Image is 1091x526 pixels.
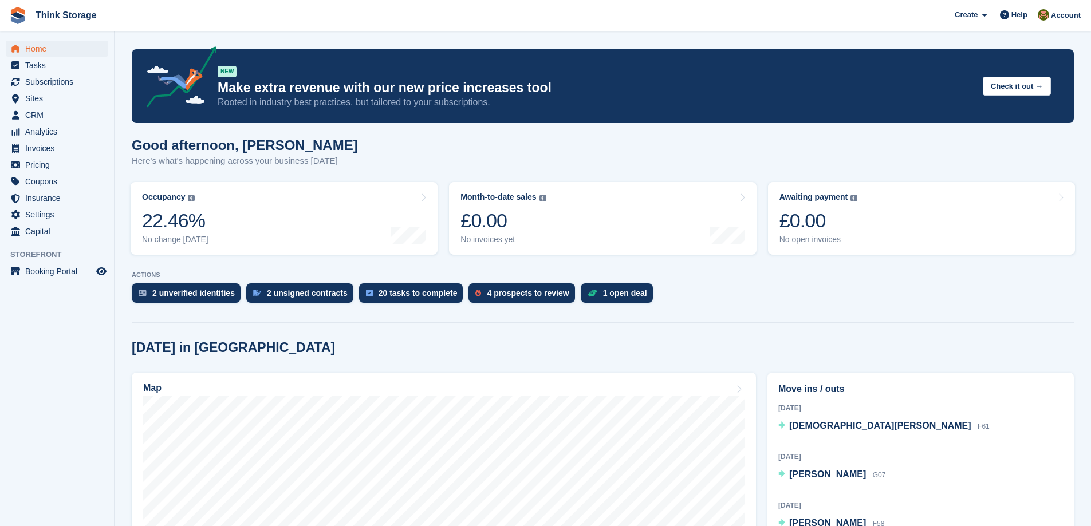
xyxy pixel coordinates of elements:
a: menu [6,74,108,90]
span: Booking Portal [25,263,94,279]
a: Awaiting payment £0.00 No open invoices [768,182,1075,255]
a: 4 prospects to review [468,283,580,309]
div: £0.00 [779,209,858,232]
h2: Map [143,383,162,393]
a: Think Storage [31,6,101,25]
img: icon-info-grey-7440780725fd019a000dd9b08b2336e03edf1995a4989e88bcd33f0948082b44.svg [850,195,857,201]
a: [DEMOGRAPHIC_DATA][PERSON_NAME] F61 [778,419,990,434]
p: Rooted in industry best practices, but tailored to your subscriptions. [218,96,974,109]
div: 2 unsigned contracts [267,288,348,298]
h2: [DATE] in [GEOGRAPHIC_DATA] [132,340,335,355]
span: Storefront [10,249,114,260]
p: Make extra revenue with our new price increases tool [218,80,974,96]
a: Preview store [94,264,108,278]
img: task-75834270c22a3079a89374b754ae025e5fb1db73e45f91037f5363f120a921f8.svg [366,290,373,296]
a: menu [6,263,108,279]
a: [PERSON_NAME] G07 [778,468,885,483]
img: contract_signature_icon-13c848040528278c33f63329250d36e43548de30e8caae1d1a13099fd9432cc5.svg [253,290,261,296]
a: menu [6,157,108,173]
span: Insurance [25,190,94,206]
div: No invoices yet [460,235,546,244]
button: Check it out → [983,77,1051,96]
a: menu [6,173,108,189]
a: menu [6,124,108,140]
img: icon-info-grey-7440780725fd019a000dd9b08b2336e03edf1995a4989e88bcd33f0948082b44.svg [188,195,195,201]
span: Capital [25,223,94,239]
span: Create [955,9,978,21]
span: Account [1051,10,1081,21]
div: [DATE] [778,500,1063,511]
img: stora-icon-8386f47178a22dfd0bd8f6a31ec36ba5ce8667c1dd55bd0f319d3a0aa187defe.svg [9,7,26,24]
p: ACTIONS [132,271,1074,279]
span: Analytics [25,124,94,140]
a: 2 unverified identities [132,283,246,309]
a: menu [6,190,108,206]
div: 4 prospects to review [487,288,569,298]
a: menu [6,207,108,223]
span: Subscriptions [25,74,94,90]
img: deal-1b604bf984904fb50ccaf53a9ad4b4a5d6e5aea283cecdc64d6e3604feb123c2.svg [588,289,597,297]
div: 2 unverified identities [152,288,235,298]
span: Pricing [25,157,94,173]
img: verify_identity-adf6edd0f0f0b5bbfe63781bf79b02c33cf7c696d77639b501bdc392416b5a36.svg [139,290,147,296]
h2: Move ins / outs [778,382,1063,396]
span: Sites [25,90,94,106]
a: 1 open deal [581,283,659,309]
div: [DATE] [778,403,1063,413]
span: Home [25,41,94,57]
img: prospect-51fa495bee0391a8d652442698ab0144808aea92771e9ea1ae160a38d050c398.svg [475,290,481,296]
div: Month-to-date sales [460,192,536,202]
div: 22.46% [142,209,208,232]
a: 2 unsigned contracts [246,283,359,309]
a: menu [6,140,108,156]
span: Settings [25,207,94,223]
a: menu [6,223,108,239]
img: Gavin Mackie [1038,9,1049,21]
div: 20 tasks to complete [379,288,458,298]
span: Coupons [25,173,94,189]
img: price-adjustments-announcement-icon-8257ccfd72463d97f412b2fc003d46551f7dbcb40ab6d574587a9cd5c0d94... [137,46,217,112]
span: Help [1011,9,1027,21]
span: G07 [873,471,886,479]
p: Here's what's happening across your business [DATE] [132,155,358,168]
a: 20 tasks to complete [359,283,469,309]
a: menu [6,90,108,106]
span: [DEMOGRAPHIC_DATA][PERSON_NAME] [789,421,971,430]
span: Invoices [25,140,94,156]
a: Month-to-date sales £0.00 No invoices yet [449,182,756,255]
a: menu [6,41,108,57]
img: icon-info-grey-7440780725fd019a000dd9b08b2336e03edf1995a4989e88bcd33f0948082b44.svg [539,195,546,201]
div: No open invoices [779,235,858,244]
h1: Good afternoon, [PERSON_NAME] [132,137,358,153]
a: menu [6,107,108,123]
span: [PERSON_NAME] [789,469,866,479]
span: F61 [978,422,990,430]
div: No change [DATE] [142,235,208,244]
span: Tasks [25,57,94,73]
a: Occupancy 22.46% No change [DATE] [131,182,438,255]
div: Awaiting payment [779,192,848,202]
div: £0.00 [460,209,546,232]
div: NEW [218,66,237,77]
a: menu [6,57,108,73]
div: 1 open deal [603,288,647,298]
div: Occupancy [142,192,185,202]
div: [DATE] [778,452,1063,462]
span: CRM [25,107,94,123]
